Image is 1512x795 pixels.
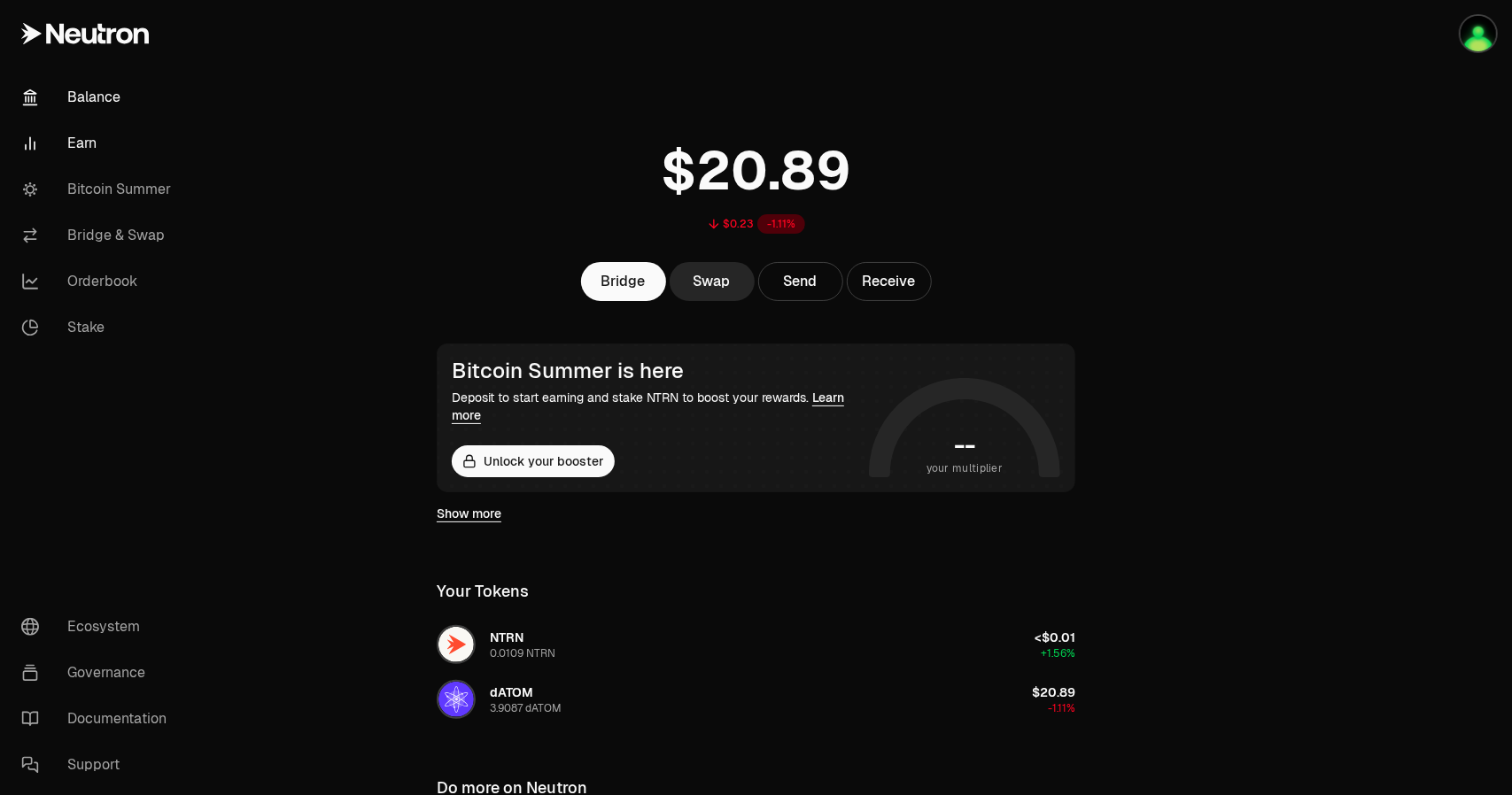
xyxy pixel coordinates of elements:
a: Balance [7,74,191,120]
span: dATOM [490,684,533,700]
button: Unlock your booster [452,445,615,477]
span: $20.89 [1032,684,1075,700]
div: 0.0109 NTRN [490,646,555,660]
a: Support [7,742,191,788]
div: Your Tokens [437,579,529,604]
img: NTRN Logo [438,627,474,662]
a: Documentation [7,696,191,742]
button: Receive [847,262,932,301]
span: your multiplier [927,459,1004,477]
span: <$0.01 [1035,629,1075,645]
a: Show more [437,505,501,522]
div: Bitcoin Summer is here [452,359,862,383]
a: Bridge [581,262,666,301]
a: Orderbook [7,259,191,305]
span: NTRN [490,629,523,645]
button: NTRN LogoNTRN0.0109 NTRN<$0.01+1.56% [426,618,1086,671]
a: Bridge & Swap [7,212,191,259]
a: Bitcoin Summer [7,166,191,212]
a: Swap [670,262,755,301]
img: dATOM Logo [438,682,474,717]
img: Ledger [1461,16,1496,51]
a: Ecosystem [7,604,191,650]
h1: -- [955,431,975,459]
div: $0.23 [723,217,754,231]
a: Earn [7,120,191,166]
span: -1.11% [1048,701,1075,715]
a: Governance [7,650,191,696]
div: 3.9087 dATOM [490,701,562,715]
button: dATOM LogodATOM3.9087 dATOM$20.89-1.11% [426,673,1086,726]
div: -1.11% [757,214,805,234]
button: Send [758,262,843,301]
span: +1.56% [1041,646,1075,660]
a: Stake [7,305,191,351]
div: Deposit to start earning and stake NTRN to boost your rewards. [452,389,862,424]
